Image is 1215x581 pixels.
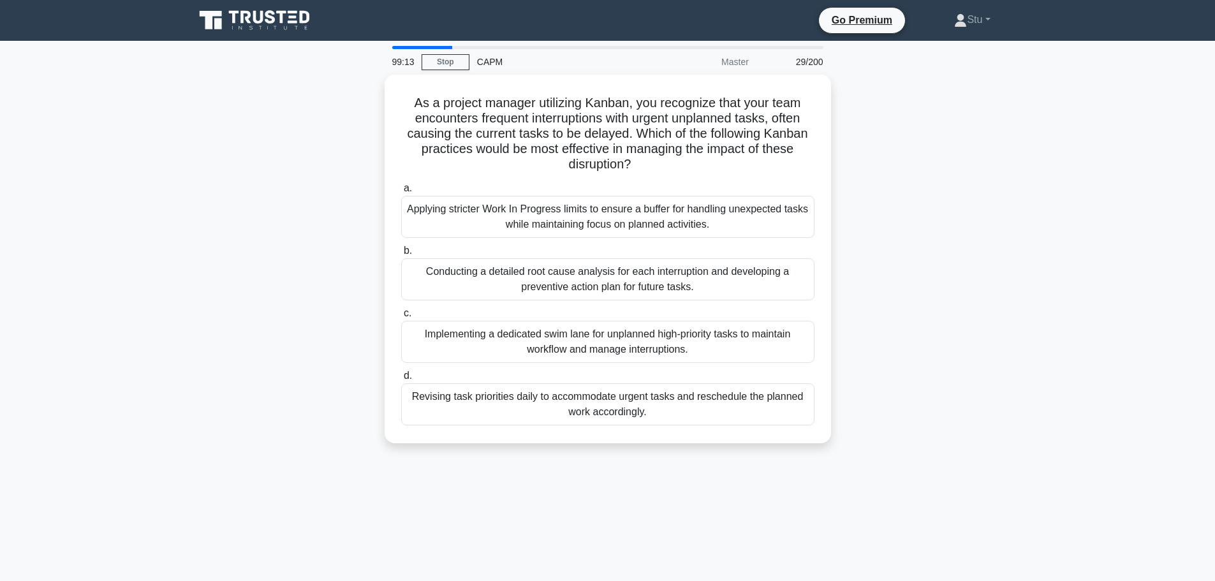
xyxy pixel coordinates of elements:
[385,49,422,75] div: 99:13
[404,245,412,256] span: b.
[924,7,1020,33] a: Stu
[401,321,814,363] div: Implementing a dedicated swim lane for unplanned high-priority tasks to maintain workflow and man...
[401,383,814,425] div: Revising task priorities daily to accommodate urgent tasks and reschedule the planned work accord...
[824,12,900,28] a: Go Premium
[404,307,411,318] span: c.
[400,95,816,173] h5: As a project manager utilizing Kanban, you recognize that your team encounters frequent interrupt...
[404,182,412,193] span: a.
[645,49,756,75] div: Master
[469,49,645,75] div: CAPM
[756,49,831,75] div: 29/200
[404,370,412,381] span: d.
[401,196,814,238] div: Applying stricter Work In Progress limits to ensure a buffer for handling unexpected tasks while ...
[422,54,469,70] a: Stop
[401,258,814,300] div: Conducting a detailed root cause analysis for each interruption and developing a preventive actio...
